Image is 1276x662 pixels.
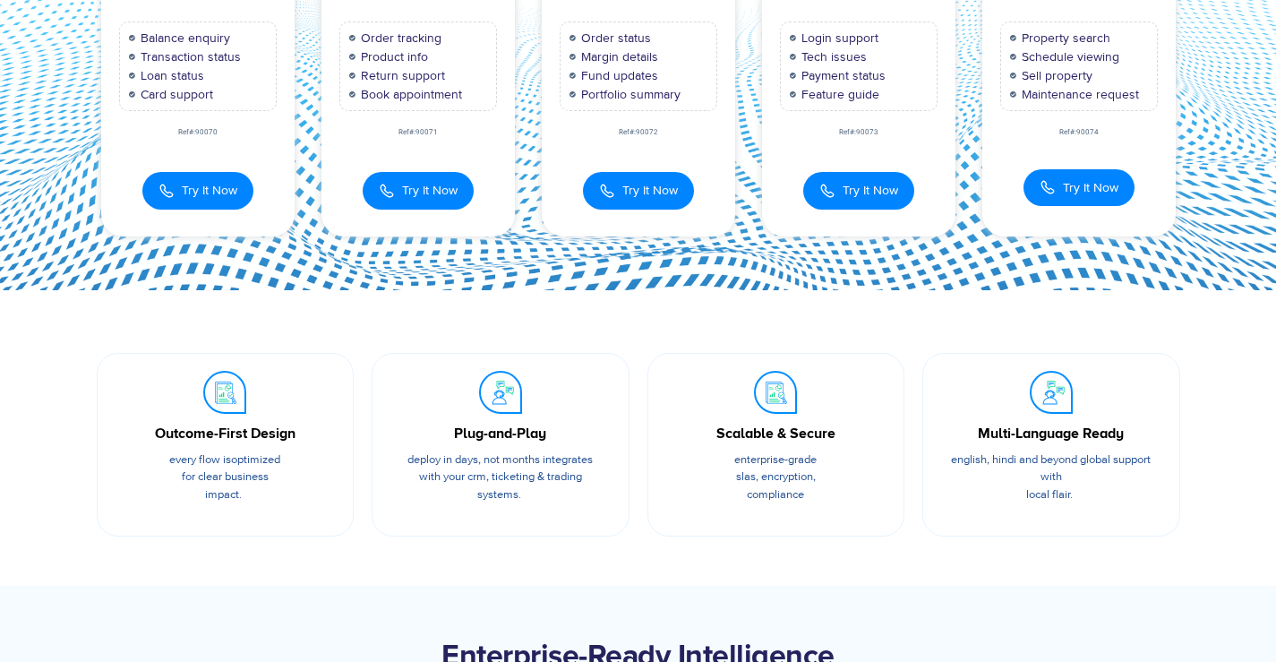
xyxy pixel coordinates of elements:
[1017,85,1139,104] span: Maintenance request
[136,29,230,47] span: Balance enquiry
[734,452,817,467] span: Enterprise-grade
[101,129,295,136] div: Ref#:90070
[577,47,658,66] span: Margin details
[1063,178,1118,197] span: Try It Now
[356,47,428,66] span: Product info
[182,469,269,502] span: for clear business impact.
[356,29,441,47] span: Order tracking
[231,452,280,467] span: optimized
[142,172,253,210] button: Try It Now
[599,181,615,201] img: Call Icon
[950,423,1152,444] div: Multi-Language Ready
[982,129,1176,136] div: Ref#:90074
[577,66,658,85] span: Fund updates
[1040,179,1056,195] img: Call Icon
[169,452,231,467] span: Every flow is
[583,172,694,210] button: Try It Now
[797,47,867,66] span: Tech issues
[1017,66,1092,85] span: Sell property
[321,129,515,136] div: Ref#:90071
[577,85,681,104] span: Portfolio summary
[542,129,735,136] div: Ref#:90072
[797,85,879,104] span: Feature guide
[124,423,327,444] div: Outcome-First Design
[136,85,213,104] span: Card support
[136,47,241,66] span: Transaction status
[1017,47,1119,66] span: Schedule viewing
[356,85,462,104] span: Book appointment
[622,181,678,200] span: Try It Now
[762,129,955,136] div: Ref#:90073
[158,181,175,201] img: Call Icon
[803,172,914,210] button: Try It Now
[1017,29,1110,47] span: Property search
[736,469,816,502] span: SLAs, encryption, compliance
[675,423,878,444] div: Scalable & Secure
[843,181,898,200] span: Try It Now
[399,423,602,444] div: Plug-and-Play
[402,181,458,200] span: Try It Now
[797,66,886,85] span: Payment status
[182,181,237,200] span: Try It Now
[407,452,593,502] span: Deploy in days, not months integrates with your CRM, ticketing & trading systems.
[356,66,445,85] span: Return support
[797,29,878,47] span: Login support
[379,181,395,201] img: Call Icon
[951,452,1151,502] span: English, Hindi and beyond global support with local flair.
[136,66,204,85] span: Loan status
[577,29,651,47] span: Order status
[1023,169,1135,206] button: Try It Now
[819,181,835,201] img: Call Icon
[363,172,474,210] button: Try It Now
